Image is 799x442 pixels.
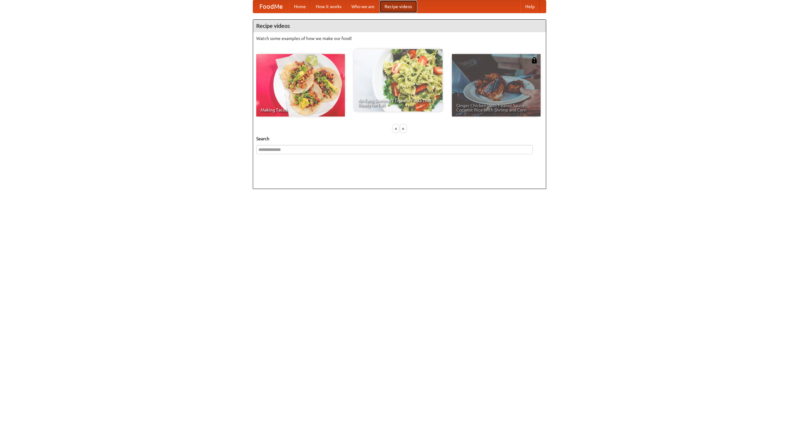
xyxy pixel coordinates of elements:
a: Home [289,0,311,13]
span: An Easy, Summery Tomato Pasta That's Ready for Fall [358,98,438,107]
a: Recipe videos [380,0,417,13]
a: Making Tacos [256,54,345,117]
span: Making Tacos [261,108,341,112]
a: Who we are [346,0,380,13]
img: 483408.png [531,57,537,63]
a: FoodMe [253,0,289,13]
h5: Search [256,136,543,142]
div: « [393,125,399,132]
a: An Easy, Summery Tomato Pasta That's Ready for Fall [354,49,443,112]
div: » [400,125,406,132]
p: Watch some examples of how we make our food! [256,35,543,42]
a: How it works [311,0,346,13]
a: Help [520,0,540,13]
h4: Recipe videos [253,20,546,32]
